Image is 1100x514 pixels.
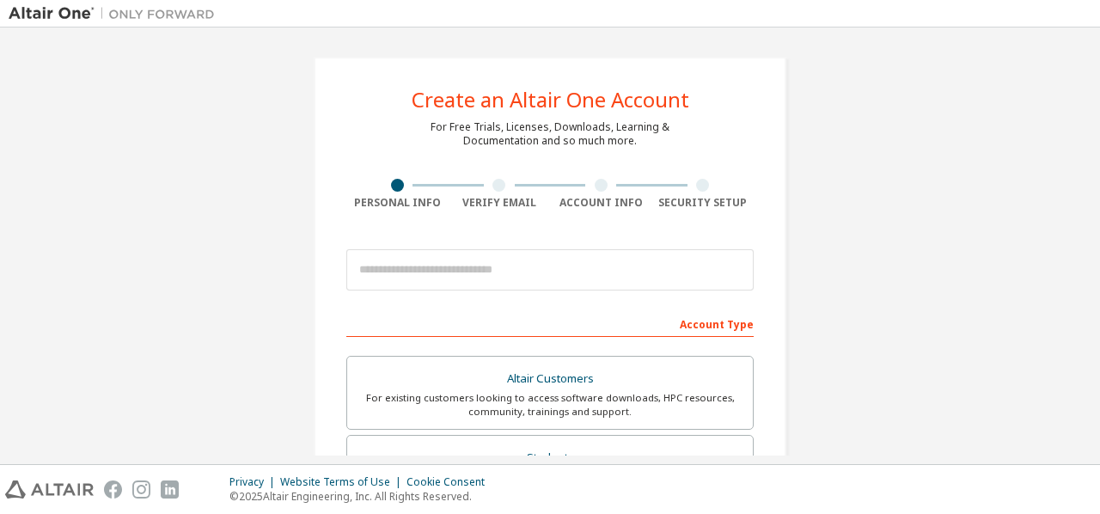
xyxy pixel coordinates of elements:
img: altair_logo.svg [5,480,94,499]
img: Altair One [9,5,223,22]
div: Account Info [550,196,652,210]
div: For existing customers looking to access software downloads, HPC resources, community, trainings ... [357,391,742,419]
div: Altair Customers [357,367,742,391]
p: © 2025 Altair Engineering, Inc. All Rights Reserved. [229,489,495,504]
div: Personal Info [346,196,449,210]
div: Verify Email [449,196,551,210]
div: For Free Trials, Licenses, Downloads, Learning & Documentation and so much more. [431,120,669,148]
div: Create an Altair One Account [412,89,689,110]
img: facebook.svg [104,480,122,499]
img: instagram.svg [132,480,150,499]
div: Privacy [229,475,280,489]
div: Security Setup [652,196,755,210]
div: Students [357,446,742,470]
img: linkedin.svg [161,480,179,499]
div: Account Type [346,309,754,337]
div: Website Terms of Use [280,475,406,489]
div: Cookie Consent [406,475,495,489]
